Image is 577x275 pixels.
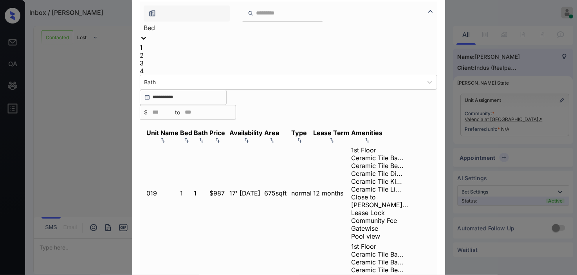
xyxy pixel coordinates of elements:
[264,146,290,241] td: 675 sqft
[193,146,208,241] td: 1
[243,137,251,143] img: sorting
[351,177,402,185] span: Ceramic Tile Ki...
[351,209,385,217] span: Lease Lock
[351,232,380,240] span: Pool view
[140,67,437,75] div: 4
[229,129,263,137] div: Availability
[229,146,263,241] td: 17' [DATE]
[426,7,435,16] img: icon-zuma
[214,137,222,143] img: sorting
[328,137,336,143] img: sorting
[291,129,307,137] div: Type
[140,59,437,67] div: 3
[197,137,205,143] img: sorting
[268,137,276,143] img: sorting
[140,51,437,59] div: 2
[159,137,167,143] img: sorting
[291,146,312,241] td: normal
[148,9,156,17] img: icon-zuma
[209,146,228,241] td: $987
[351,170,402,177] span: Ceramic Tile Di...
[248,10,254,17] img: icon-zuma
[351,258,404,266] span: Ceramic Tile Ba...
[140,43,437,51] div: 1
[313,146,350,241] td: 12 months
[313,129,350,137] div: Lease Term
[351,162,404,170] span: Ceramic Tile Be...
[351,242,376,250] span: 1st Floor
[363,137,371,143] img: sorting
[146,146,179,241] td: 019
[351,217,397,224] span: Community Fee
[183,137,191,143] img: sorting
[209,129,225,137] div: Price
[175,108,180,117] span: to
[144,108,148,117] span: $
[351,193,408,209] span: Close to [PERSON_NAME]...
[351,250,404,258] span: Ceramic Tile Ba...
[296,137,303,143] img: sorting
[351,185,401,193] span: Ceramic Tile Li...
[351,154,404,162] span: Ceramic Tile Ba...
[146,129,179,137] div: Unit Name
[264,129,279,137] div: Area
[180,129,192,137] div: Bed
[351,129,382,137] div: Amenities
[351,224,378,232] span: Gatewise
[180,146,193,241] td: 1
[194,129,208,137] div: Bath
[351,146,376,154] span: 1st Floor
[351,266,404,274] span: Ceramic Tile Be...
